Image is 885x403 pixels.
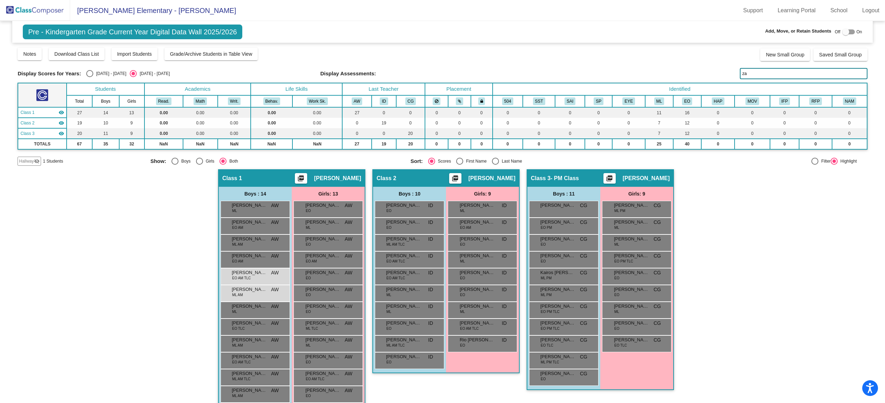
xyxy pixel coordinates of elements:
[306,259,317,264] span: EO AM
[232,259,243,264] span: EO AM
[428,219,433,226] span: ID
[320,70,376,77] span: Display Assessments:
[203,158,215,164] div: Girls
[654,219,661,226] span: CG
[499,158,522,164] div: Last Name
[770,95,799,107] th: Initial Fluent English Proficient
[228,97,241,105] button: Writ.
[92,118,119,128] td: 10
[183,107,218,118] td: 0.00
[857,29,862,35] span: On
[654,202,661,209] span: CG
[502,97,513,105] button: 504
[541,225,552,230] span: EO PM
[612,107,645,118] td: 0
[468,175,515,182] span: [PERSON_NAME]
[144,139,183,149] td: NaN
[832,95,867,107] th: Can Write Name Independently
[614,202,649,209] span: [PERSON_NAME]
[712,97,724,105] button: HAP
[565,97,575,105] button: SAI
[745,97,759,105] button: MOV
[292,139,342,149] td: NaN
[396,107,425,118] td: 0
[735,128,770,139] td: 0
[428,252,433,260] span: ID
[67,139,93,149] td: 67
[306,208,311,213] span: EO
[765,28,831,35] span: Add, Move, or Retain Students
[372,118,396,128] td: 19
[654,252,661,260] span: CG
[425,139,448,149] td: 0
[70,5,236,16] span: [PERSON_NAME] Elementary - [PERSON_NAME]
[345,252,352,260] span: AW
[251,107,292,118] td: 0.00
[471,118,493,128] td: 0
[673,95,702,107] th: English Only, IFEP, LFEP
[612,118,645,128] td: 0
[735,118,770,128] td: 0
[603,173,616,184] button: Print Students Details
[119,128,144,139] td: 9
[770,128,799,139] td: 0
[614,252,649,259] span: [PERSON_NAME]
[449,173,461,184] button: Print Students Details
[673,139,702,149] td: 40
[523,95,555,107] th: Student Study Team
[405,97,416,105] button: CG
[818,158,831,164] div: Filter
[645,139,673,149] td: 25
[857,5,885,16] a: Logout
[119,107,144,118] td: 13
[342,95,372,107] th: Adam Wright
[838,158,857,164] div: Highlight
[232,225,243,230] span: EO AM
[622,97,635,105] button: EYE
[735,139,770,149] td: 0
[183,118,218,128] td: 0.00
[67,107,93,118] td: 27
[493,83,867,95] th: Identified
[342,128,372,139] td: 0
[372,95,396,107] th: Ilene DeLuna
[523,118,555,128] td: 0
[832,139,867,149] td: 0
[218,128,251,139] td: 0.00
[580,202,587,209] span: CG
[428,235,433,243] span: ID
[194,97,207,105] button: Math
[531,175,550,182] span: Class 3
[425,118,448,128] td: 0
[67,95,93,107] th: Total
[493,118,523,128] td: 0
[386,225,391,230] span: EO
[342,107,372,118] td: 27
[271,202,279,209] span: AW
[448,139,471,149] td: 0
[20,130,34,137] span: Class 3
[799,139,832,149] td: 0
[471,128,493,139] td: 0
[425,95,448,107] th: Keep away students
[20,120,34,126] span: Class 2
[460,235,495,243] span: [PERSON_NAME]
[425,107,448,118] td: 0
[295,173,307,184] button: Print Students Details
[612,95,645,107] th: Wears Eyeglasses
[541,259,546,264] span: EO
[614,208,625,213] span: ML PM
[645,107,673,118] td: 11
[645,118,673,128] td: 7
[396,139,425,149] td: 20
[502,219,507,226] span: ID
[493,128,523,139] td: 0
[396,95,425,107] th: Claudia Gallegos
[555,139,585,149] td: 0
[460,269,495,276] span: [PERSON_NAME]
[411,158,666,165] mat-radio-group: Select an option
[306,225,311,230] span: ML
[766,52,804,57] span: New Small Group
[614,242,619,247] span: ML
[594,97,603,105] button: SP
